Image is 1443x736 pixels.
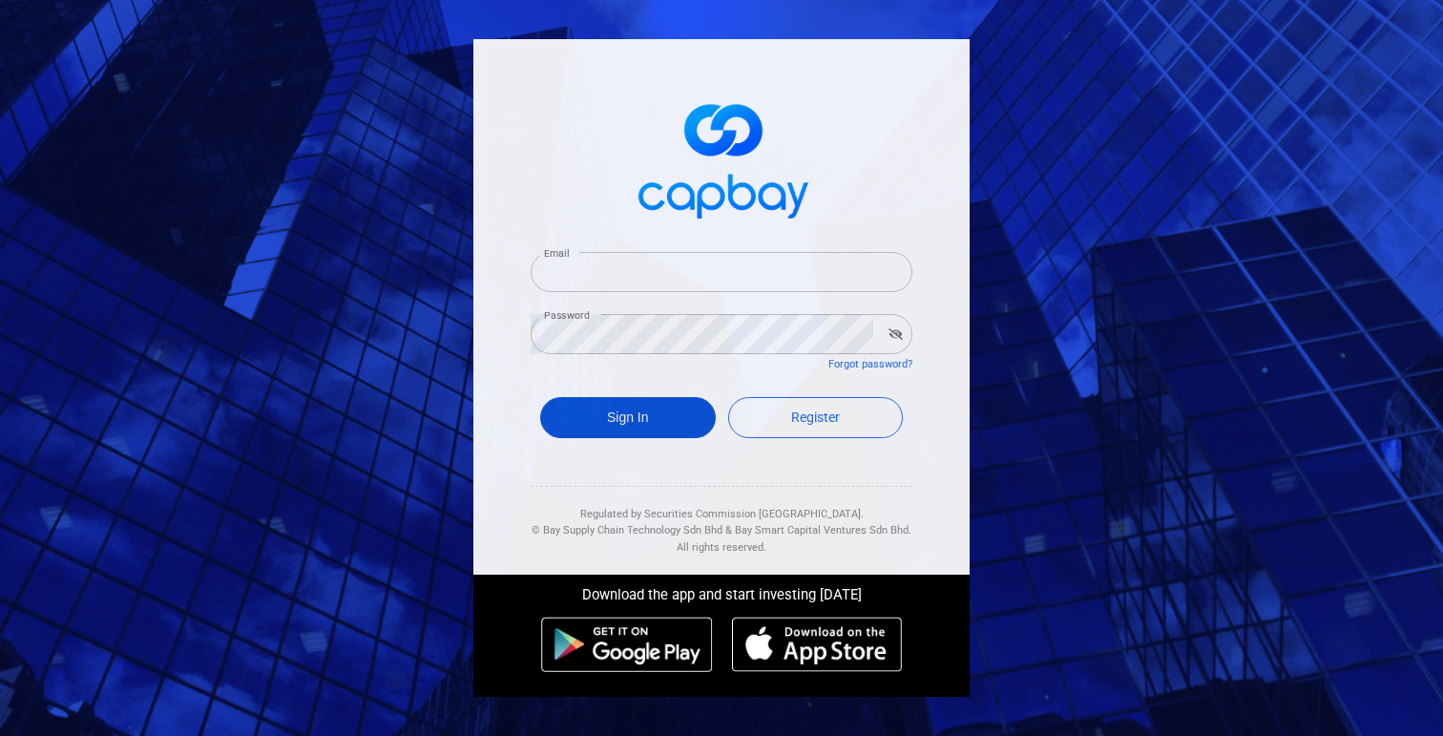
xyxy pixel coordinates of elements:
[540,397,716,438] button: Sign In
[532,524,722,536] span: © Bay Supply Chain Technology Sdn Bhd
[728,397,904,438] a: Register
[544,246,569,261] label: Email
[544,308,590,323] label: Password
[791,410,840,425] span: Register
[459,575,984,607] div: Download the app and start investing [DATE]
[531,487,912,557] div: Regulated by Securities Commission [GEOGRAPHIC_DATA]. & All rights reserved.
[626,87,817,229] img: logo
[541,617,713,672] img: android
[828,358,912,370] a: Forgot password?
[732,617,902,672] img: ios
[735,524,911,536] span: Bay Smart Capital Ventures Sdn Bhd.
